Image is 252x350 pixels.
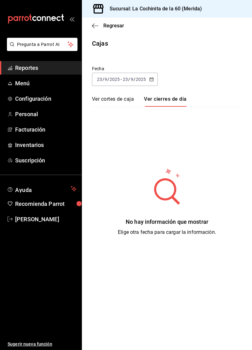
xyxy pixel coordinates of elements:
[15,156,77,165] span: Suscripción
[15,200,77,208] span: Recomienda Parrot
[15,94,77,103] span: Configuración
[121,77,122,82] span: -
[123,77,128,82] input: --
[15,79,77,87] span: Menú
[118,229,216,235] span: Elige otra fecha para cargar la información.
[105,5,202,13] h3: Sucursal: La Cochinita de la 60 (Merida)
[103,23,124,29] span: Regresar
[15,125,77,134] span: Facturación
[134,77,135,82] span: /
[102,77,104,82] span: /
[7,38,77,51] button: Pregunta a Parrot AI
[92,39,108,48] div: Cajas
[109,77,120,82] input: ----
[107,77,109,82] span: /
[15,185,68,193] span: Ayuda
[15,141,77,149] span: Inventarios
[144,96,186,107] a: Ver cierres de día
[92,66,158,71] label: Fecha
[15,215,77,223] span: [PERSON_NAME]
[8,341,77,347] span: Sugerir nueva función
[130,77,134,82] input: --
[15,64,77,72] span: Reportes
[92,23,124,29] button: Regresar
[92,96,134,107] a: Ver cortes de caja
[4,46,77,52] a: Pregunta a Parrot AI
[15,110,77,118] span: Personal
[118,217,216,226] div: No hay información que mostrar
[104,77,107,82] input: --
[135,77,146,82] input: ----
[69,16,74,21] button: open_drawer_menu
[92,96,186,107] div: navigation tabs
[128,77,130,82] span: /
[17,41,68,48] span: Pregunta a Parrot AI
[97,77,102,82] input: --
